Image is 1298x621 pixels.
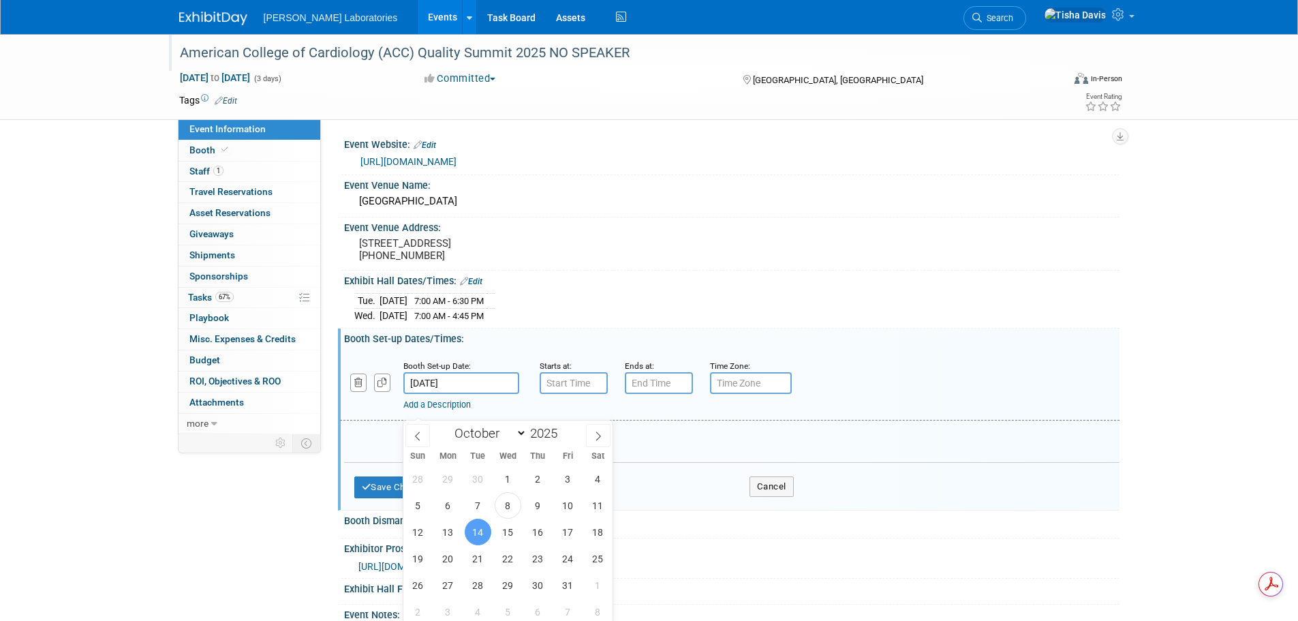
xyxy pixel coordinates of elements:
[753,75,923,85] span: [GEOGRAPHIC_DATA], [GEOGRAPHIC_DATA]
[380,294,407,309] td: [DATE]
[354,309,380,323] td: Wed.
[179,119,320,140] a: Event Information
[189,166,223,177] span: Staff
[359,237,652,262] pre: [STREET_ADDRESS] [PHONE_NUMBER]
[380,309,407,323] td: [DATE]
[403,372,519,394] input: Date
[179,72,251,84] span: [DATE] [DATE]
[435,572,461,599] span: October 27, 2025
[405,466,431,492] span: September 28, 2025
[403,361,471,371] small: Booth Set-up Date:
[540,361,572,371] small: Starts at:
[344,579,1119,596] div: Exhibit Hall Floor Plan:
[253,74,281,83] span: (3 days)
[495,545,521,572] span: October 22, 2025
[414,311,484,321] span: 7:00 AM - 4:45 PM
[189,312,229,323] span: Playbook
[179,393,320,413] a: Attachments
[292,434,320,452] td: Toggle Event Tabs
[358,561,454,572] a: [URL][DOMAIN_NAME]
[179,162,320,182] a: Staff1
[555,572,581,599] span: October 31, 2025
[525,545,551,572] span: October 23, 2025
[553,452,583,461] span: Fri
[175,41,1042,65] div: American College of Cardiology (ACC) Quality Summit 2025 NO SPEAKER
[179,308,320,329] a: Playbook
[435,519,461,545] span: October 13, 2025
[963,6,1026,30] a: Search
[465,466,491,492] span: September 30, 2025
[264,12,398,23] span: [PERSON_NAME] Laboratories
[215,292,234,302] span: 67%
[465,572,491,599] span: October 28, 2025
[525,572,551,599] span: October 30, 2025
[1090,74,1122,84] div: In-Person
[433,452,463,461] span: Mon
[179,245,320,266] a: Shipments
[495,466,521,492] span: October 1, 2025
[179,350,320,371] a: Budget
[403,452,433,461] span: Sun
[495,572,521,599] span: October 29, 2025
[269,434,293,452] td: Personalize Event Tab Strip
[179,203,320,224] a: Asset Reservations
[179,414,320,434] a: more
[189,397,244,408] span: Attachments
[344,271,1119,288] div: Exhibit Hall Dates/Times:
[179,93,237,107] td: Tags
[344,134,1119,152] div: Event Website:
[540,372,608,394] input: Start Time
[189,376,281,387] span: ROI, Objectives & ROO
[585,492,611,519] span: October 11, 2025
[495,492,521,519] span: October 8, 2025
[179,288,320,308] a: Tasks67%
[414,140,436,150] a: Edit
[583,452,613,461] span: Sat
[189,207,271,218] span: Asset Reservations
[354,191,1109,212] div: [GEOGRAPHIC_DATA]
[1085,93,1122,100] div: Event Rating
[344,539,1119,556] div: Exhibitor Prospectus:
[555,492,581,519] span: October 10, 2025
[555,466,581,492] span: October 3, 2025
[354,294,380,309] td: Tue.
[435,545,461,572] span: October 20, 2025
[555,519,581,545] span: October 17, 2025
[189,249,235,260] span: Shipments
[585,545,611,572] span: October 25, 2025
[405,545,431,572] span: October 19, 2025
[414,296,484,306] span: 7:00 AM - 6:30 PM
[750,476,794,497] button: Cancel
[585,572,611,599] span: November 1, 2025
[344,175,1119,192] div: Event Venue Name:
[360,156,457,167] a: [URL][DOMAIN_NAME]
[208,72,221,83] span: to
[435,492,461,519] span: October 6, 2025
[465,519,491,545] span: October 14, 2025
[344,511,1119,528] div: Booth Dismantle Dates/Times:
[213,166,223,176] span: 1
[189,333,296,344] span: Misc. Expenses & Credits
[525,466,551,492] span: October 2, 2025
[179,372,320,392] a: ROI, Objectives & ROO
[420,72,501,86] button: Committed
[1075,73,1088,84] img: Format-Inperson.png
[710,372,792,394] input: Time Zone
[448,425,527,442] select: Month
[179,329,320,350] a: Misc. Expenses & Credits
[585,466,611,492] span: October 4, 2025
[179,140,320,161] a: Booth
[189,354,220,365] span: Budget
[189,123,266,134] span: Event Information
[187,418,208,429] span: more
[463,452,493,461] span: Tue
[405,519,431,545] span: October 12, 2025
[1044,7,1107,22] img: Tisha Davis
[625,372,693,394] input: End Time
[525,519,551,545] span: October 16, 2025
[344,217,1119,234] div: Event Venue Address:
[465,492,491,519] span: October 7, 2025
[179,12,247,25] img: ExhibitDay
[525,492,551,519] span: October 9, 2025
